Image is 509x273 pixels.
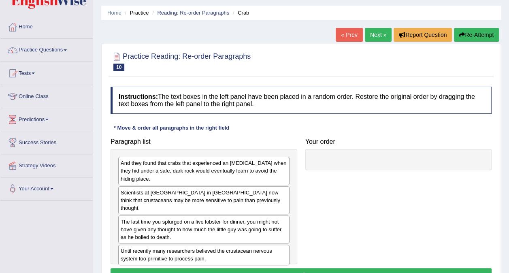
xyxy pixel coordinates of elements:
a: Tests [0,62,93,82]
a: Online Class [0,85,93,105]
a: Your Account [0,177,93,198]
li: Crab [231,9,249,17]
div: Until recently many researchers believed the crustacean nervous system too primitive to process p... [118,245,290,265]
a: Home [0,16,93,36]
h4: Paragraph list [111,138,297,145]
a: Strategy Videos [0,154,93,175]
button: Report Question [394,28,452,42]
h2: Practice Reading: Re-order Paragraphs [111,51,251,71]
div: And they found that crabs that experienced an [MEDICAL_DATA] when they hid under a safe, dark roc... [118,157,290,185]
a: Reading: Re-order Paragraphs [157,10,229,16]
h4: Your order [305,138,492,145]
div: The last time you splurged on a live lobster for dinner, you might not have given any thought to ... [118,215,290,243]
a: Home [107,10,121,16]
li: Practice [123,9,149,17]
a: Practice Questions [0,39,93,59]
h4: The text boxes in the left panel have been placed in a random order. Restore the original order b... [111,87,492,114]
a: « Prev [336,28,362,42]
a: Predictions [0,108,93,128]
a: Success Stories [0,131,93,151]
b: Instructions: [119,93,158,100]
div: * Move & order all paragraphs in the right field [111,124,232,132]
div: Scientists at [GEOGRAPHIC_DATA] in [GEOGRAPHIC_DATA] now think that crustaceans may be more sensi... [118,186,290,214]
button: Re-Attempt [454,28,499,42]
a: Next » [365,28,392,42]
span: 10 [113,64,124,71]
